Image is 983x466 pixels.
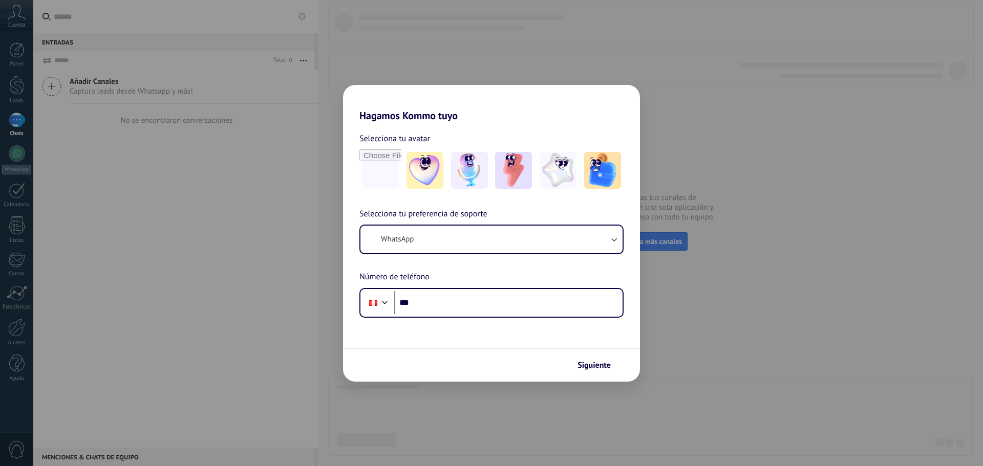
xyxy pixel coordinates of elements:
span: Selecciona tu avatar [359,132,430,145]
span: Número de teléfono [359,271,430,284]
img: -5.jpeg [584,152,621,189]
img: -3.jpeg [495,152,532,189]
span: Siguiente [578,362,611,369]
h2: Hagamos Kommo tuyo [343,85,640,122]
img: -1.jpeg [407,152,443,189]
span: WhatsApp [381,234,414,245]
div: Peru: + 51 [364,292,383,314]
img: -4.jpeg [540,152,576,189]
button: WhatsApp [360,226,623,253]
span: Selecciona tu preferencia de soporte [359,208,487,221]
img: -2.jpeg [451,152,488,189]
button: Siguiente [573,357,625,374]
